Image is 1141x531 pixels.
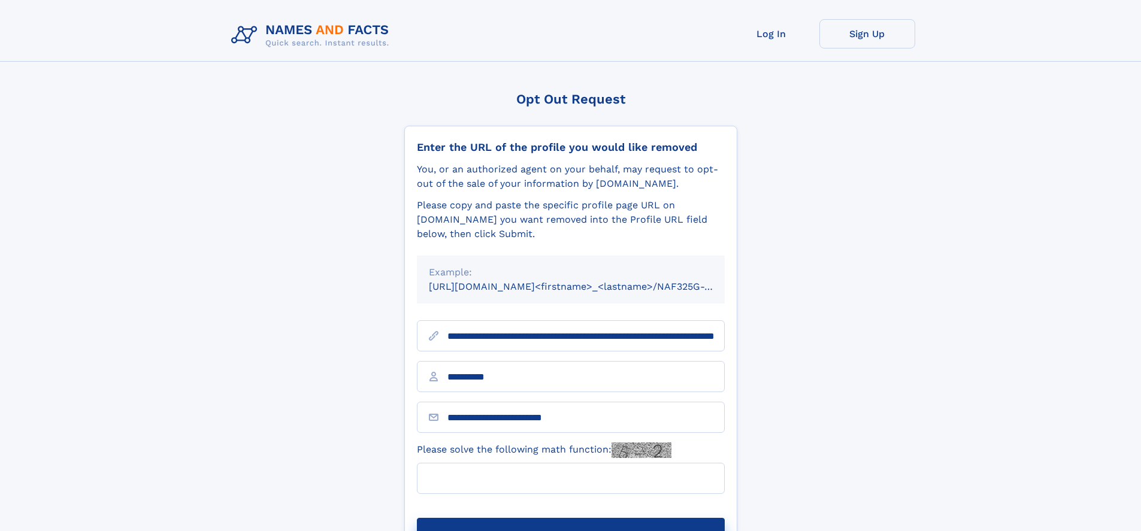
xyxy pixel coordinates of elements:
[724,19,819,48] a: Log In
[404,92,737,107] div: Opt Out Request
[429,281,747,292] small: [URL][DOMAIN_NAME]<firstname>_<lastname>/NAF325G-xxxxxxxx
[417,141,725,154] div: Enter the URL of the profile you would like removed
[417,162,725,191] div: You, or an authorized agent on your behalf, may request to opt-out of the sale of your informatio...
[819,19,915,48] a: Sign Up
[417,442,671,458] label: Please solve the following math function:
[226,19,399,51] img: Logo Names and Facts
[429,265,713,280] div: Example:
[417,198,725,241] div: Please copy and paste the specific profile page URL on [DOMAIN_NAME] you want removed into the Pr...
